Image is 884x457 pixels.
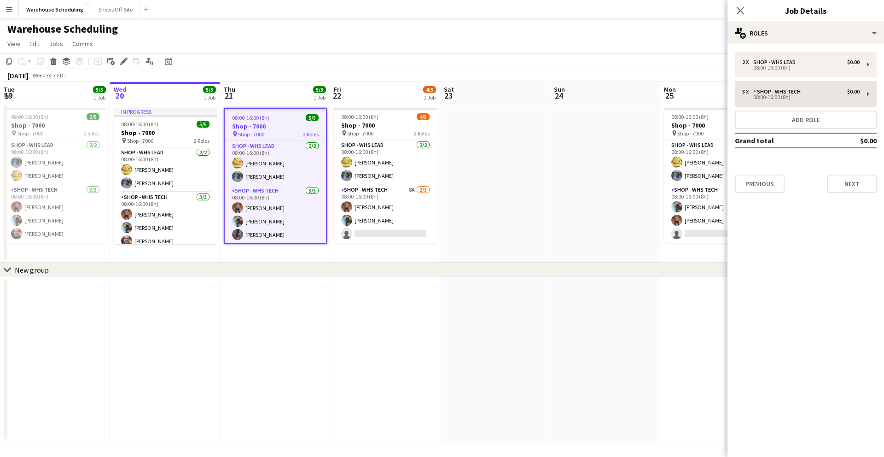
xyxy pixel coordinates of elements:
[727,5,884,17] h3: Job Details
[225,186,326,244] app-card-role: Shop - WHS Tech3/308:00-16:00 (8h)[PERSON_NAME][PERSON_NAME][PERSON_NAME]
[87,113,99,120] span: 5/5
[664,140,767,185] app-card-role: Shop - WHS Lead2/208:00-16:00 (8h)[PERSON_NAME][PERSON_NAME]
[735,111,877,129] button: Add role
[127,137,153,144] span: Shop - 7000
[742,65,860,70] div: 08:00-16:00 (8h)
[833,133,877,148] td: $0.00
[11,113,48,120] span: 08:00-16:00 (8h)
[332,90,341,101] span: 22
[114,129,217,137] h3: Shop - 7000
[742,95,860,100] div: 08:00-16:00 (8h)
[72,40,93,48] span: Comms
[232,114,269,121] span: 08:00-16:00 (8h)
[91,0,140,18] button: Shows Off-Site
[93,86,106,93] span: 5/5
[2,90,14,101] span: 19
[4,108,107,243] app-job-card: 08:00-16:00 (8h)5/5Shop - 7000 Shop - 70002 RolesShop - WHS Lead2/208:00-16:00 (8h)[PERSON_NAME][...
[306,114,319,121] span: 5/5
[93,94,105,101] div: 1 Job
[112,90,127,101] span: 20
[114,85,127,94] span: Wed
[114,192,217,250] app-card-role: Shop - WHS Tech3/308:00-16:00 (8h)[PERSON_NAME][PERSON_NAME][PERSON_NAME]
[334,140,437,185] app-card-role: Shop - WHS Lead2/208:00-16:00 (8h)[PERSON_NAME][PERSON_NAME]
[847,59,860,65] div: $0.00
[314,94,326,101] div: 1 Job
[334,108,437,243] app-job-card: 08:00-16:00 (8h)4/5Shop - 7000 Shop - 70002 RolesShop - WHS Lead2/208:00-16:00 (8h)[PERSON_NAME][...
[7,71,29,80] div: [DATE]
[341,113,378,120] span: 08:00-16:00 (8h)
[753,59,799,65] div: Shop - WHS Lead
[114,108,217,244] app-job-card: In progress08:00-16:00 (8h)5/5Shop - 7000 Shop - 70002 RolesShop - WHS Lead2/208:00-16:00 (8h)[PE...
[334,85,341,94] span: Fri
[303,131,319,138] span: 2 Roles
[225,122,326,130] h3: Shop - 7000
[347,130,373,137] span: Shop - 7000
[552,90,565,101] span: 24
[114,147,217,192] app-card-role: Shop - WHS Lead2/208:00-16:00 (8h)[PERSON_NAME][PERSON_NAME]
[742,59,753,65] div: 2 x
[204,94,215,101] div: 1 Job
[664,108,767,243] app-job-card: 08:00-16:00 (8h)4/5Shop - 7000 Shop - 70002 RolesShop - WHS Lead2/208:00-16:00 (8h)[PERSON_NAME][...
[197,121,209,128] span: 5/5
[194,137,209,144] span: 2 Roles
[7,22,118,36] h1: Warehouse Scheduling
[847,88,860,95] div: $0.00
[29,40,40,48] span: Edit
[4,185,107,243] app-card-role: Shop - WHS Tech3/308:00-16:00 (8h)[PERSON_NAME][PERSON_NAME][PERSON_NAME]
[84,130,99,137] span: 2 Roles
[46,38,67,50] a: Jobs
[334,185,437,243] app-card-role: Shop - WHS Tech8A2/308:00-16:00 (8h)[PERSON_NAME][PERSON_NAME]
[727,22,884,44] div: Roles
[17,130,43,137] span: Shop - 7000
[334,121,437,129] h3: Shop - 7000
[742,88,753,95] div: 3 x
[203,86,216,93] span: 5/5
[30,72,53,79] span: Week 34
[15,265,49,275] div: New group
[4,121,107,129] h3: Shop - 7000
[238,131,264,138] span: Shop - 7000
[57,72,67,79] div: EDT
[735,175,785,193] button: Previous
[4,38,24,50] a: View
[417,113,430,120] span: 4/5
[664,185,767,243] app-card-role: Shop - WHS Tech8A2/308:00-16:00 (8h)[PERSON_NAME][PERSON_NAME]
[444,85,454,94] span: Sat
[121,121,158,128] span: 08:00-16:00 (8h)
[19,0,91,18] button: Warehouse Scheduling
[69,38,97,50] a: Comms
[4,85,14,94] span: Tue
[224,85,235,94] span: Thu
[671,113,709,120] span: 08:00-16:00 (8h)
[442,90,454,101] span: 23
[222,90,235,101] span: 21
[753,88,804,95] div: Shop - WHS Tech
[26,38,44,50] a: Edit
[664,85,676,94] span: Mon
[664,121,767,129] h3: Shop - 7000
[224,108,327,244] app-job-card: 08:00-16:00 (8h)5/5Shop - 7000 Shop - 70002 RolesShop - WHS Lead2/208:00-16:00 (8h)[PERSON_NAME][...
[414,130,430,137] span: 2 Roles
[423,86,436,93] span: 4/5
[663,90,676,101] span: 25
[313,86,326,93] span: 5/5
[49,40,63,48] span: Jobs
[7,40,20,48] span: View
[827,175,877,193] button: Next
[677,130,704,137] span: Shop - 7000
[735,133,833,148] td: Grand total
[225,141,326,186] app-card-role: Shop - WHS Lead2/208:00-16:00 (8h)[PERSON_NAME][PERSON_NAME]
[114,108,217,115] div: In progress
[554,85,565,94] span: Sun
[424,94,436,101] div: 1 Job
[4,140,107,185] app-card-role: Shop - WHS Lead2/208:00-16:00 (8h)[PERSON_NAME][PERSON_NAME]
